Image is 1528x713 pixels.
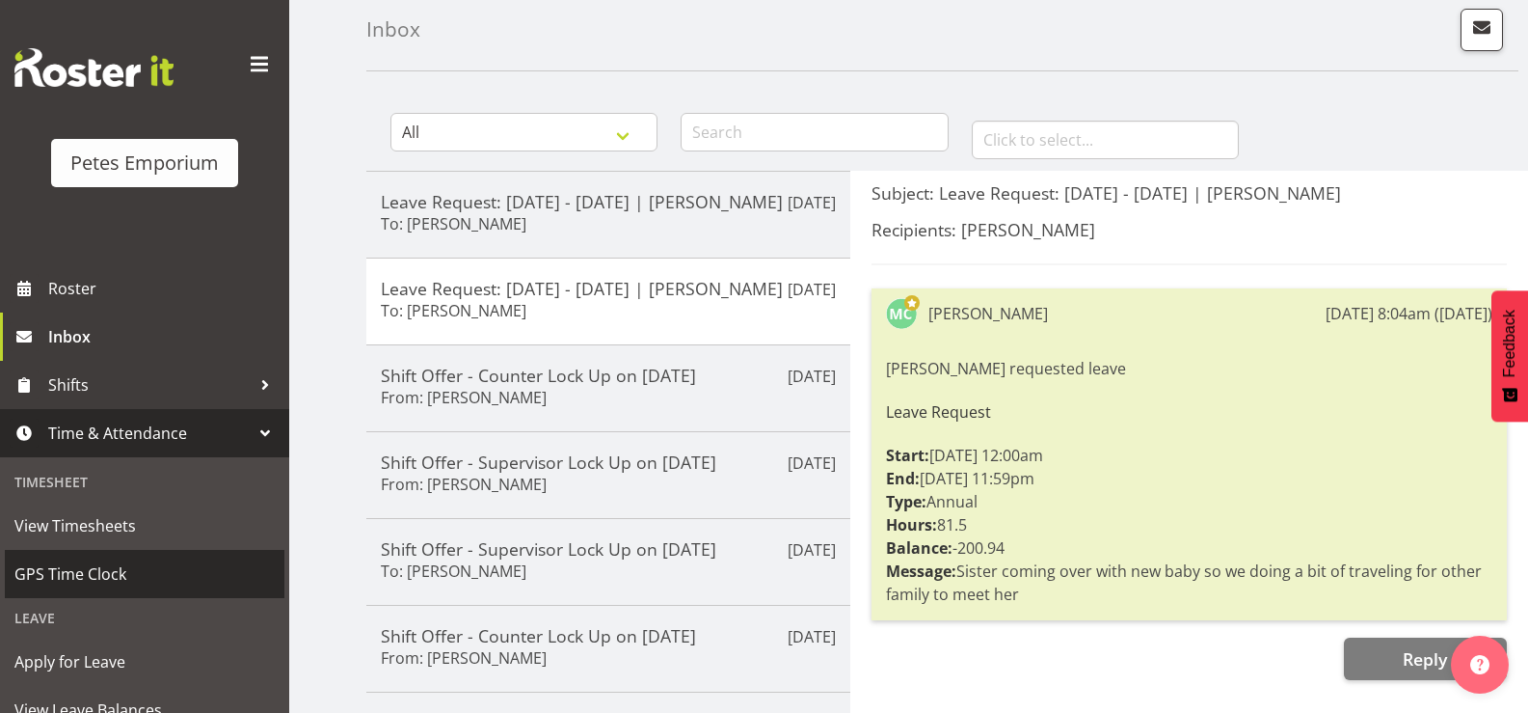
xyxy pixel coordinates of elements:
span: Shifts [48,370,251,399]
h6: To: [PERSON_NAME] [381,214,526,233]
h5: Recipients: [PERSON_NAME] [871,219,1507,240]
span: Feedback [1501,310,1518,377]
h5: Leave Request: [DATE] - [DATE] | [PERSON_NAME] [381,278,836,299]
h5: Shift Offer - Counter Lock Up on [DATE] [381,625,836,646]
strong: End: [886,468,920,489]
button: Reply [1344,638,1507,680]
h4: Inbox [366,18,420,41]
img: help-xxl-2.png [1470,655,1489,674]
h6: Leave Request [886,403,1492,421]
strong: Start: [886,445,929,466]
h6: From: [PERSON_NAME] [381,475,547,494]
button: Feedback - Show survey [1491,290,1528,422]
a: GPS Time Clock [5,550,284,598]
div: Timesheet [5,462,284,502]
h5: Subject: Leave Request: [DATE] - [DATE] | [PERSON_NAME] [871,182,1507,204]
h5: Shift Offer - Supervisor Lock Up on [DATE] [381,538,836,560]
input: Click to select... [972,121,1239,159]
span: Inbox [48,322,280,351]
p: [DATE] [788,278,836,301]
h6: From: [PERSON_NAME] [381,388,547,407]
div: Petes Emporium [70,149,219,178]
span: GPS Time Clock [14,560,275,589]
h6: To: [PERSON_NAME] [381,562,526,581]
div: Leave [5,598,284,638]
h5: Leave Request: [DATE] - [DATE] | [PERSON_NAME] [381,191,836,212]
h5: Shift Offer - Supervisor Lock Up on [DATE] [381,452,836,473]
div: [DATE] 8:04am ([DATE]) [1326,302,1492,325]
div: [PERSON_NAME] [928,302,1048,325]
span: Time & Attendance [48,419,251,448]
strong: Hours: [886,514,937,535]
img: melissa-cowen2635.jpg [886,298,917,329]
h6: To: [PERSON_NAME] [381,301,526,320]
span: Reply [1403,647,1447,671]
p: [DATE] [788,365,836,388]
h5: Shift Offer - Counter Lock Up on [DATE] [381,365,836,386]
span: Roster [48,274,280,303]
strong: Message: [886,561,956,582]
div: [PERSON_NAME] requested leave [DATE] 12:00am [DATE] 11:59pm Annual 81.5 -200.94 Sister coming ove... [886,352,1492,611]
strong: Balance: [886,537,952,559]
strong: Type: [886,491,926,512]
h6: From: [PERSON_NAME] [381,648,547,668]
span: View Timesheets [14,511,275,540]
input: Search [681,113,948,151]
p: [DATE] [788,191,836,214]
p: [DATE] [788,452,836,475]
span: Apply for Leave [14,647,275,676]
p: [DATE] [788,625,836,648]
p: [DATE] [788,538,836,562]
a: View Timesheets [5,502,284,550]
img: Rosterit website logo [14,48,174,87]
a: Apply for Leave [5,638,284,686]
